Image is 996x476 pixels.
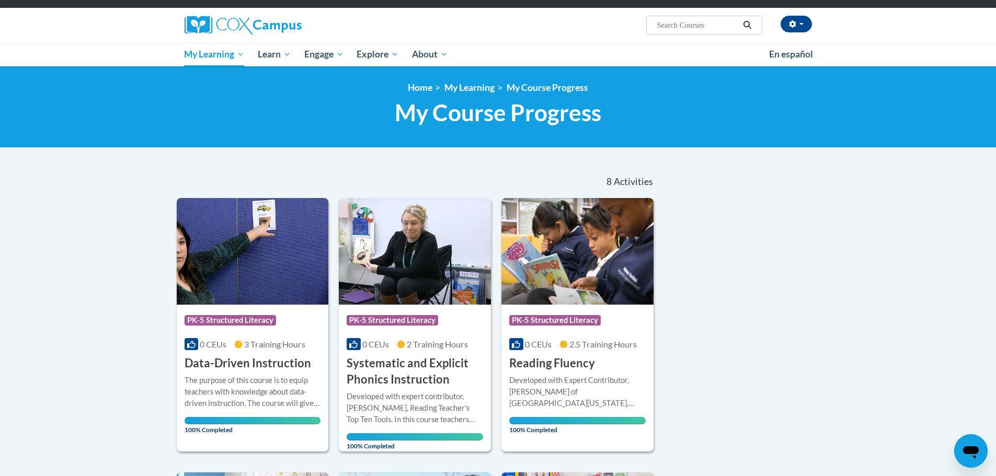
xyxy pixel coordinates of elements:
a: My Learning [444,82,495,93]
a: En español [762,43,820,65]
a: Home [408,82,432,93]
iframe: Button to launch messaging window [954,434,988,468]
span: My Learning [184,48,244,61]
span: About [412,48,448,61]
span: PK-5 Structured Literacy [347,315,438,326]
img: Course Logo [339,198,491,305]
a: Explore [350,42,405,66]
h3: Systematic and Explicit Phonics Instruction [347,355,483,388]
div: Your progress [347,433,483,440]
a: Course LogoPK-5 Structured Literacy0 CEUs2 Training Hours Systematic and Explicit Phonics Instruc... [339,198,491,451]
button: Account Settings [781,16,812,32]
a: Course LogoPK-5 Structured Literacy0 CEUs2.5 Training Hours Reading FluencyDeveloped with Expert ... [501,198,654,451]
h3: Reading Fluency [509,355,595,371]
a: My Course Progress [507,82,588,93]
span: PK-5 Structured Literacy [509,315,601,326]
span: Explore [357,48,398,61]
div: Your progress [509,417,646,424]
a: Learn [251,42,297,66]
a: My Learning [178,42,251,66]
span: 8 [606,176,612,188]
span: 0 CEUs [200,339,226,349]
div: Your progress [185,417,321,424]
div: Main menu [169,42,828,66]
img: Cox Campus [185,16,302,34]
div: Developed with Expert Contributor, [PERSON_NAME] of [GEOGRAPHIC_DATA][US_STATE], [GEOGRAPHIC_DATA... [509,375,646,409]
a: Course LogoPK-5 Structured Literacy0 CEUs3 Training Hours Data-Driven InstructionThe purpose of t... [177,198,329,451]
span: PK-5 Structured Literacy [185,315,276,326]
span: Engage [304,48,344,61]
span: 100% Completed [347,433,483,450]
input: Search Courses [656,19,739,31]
span: 100% Completed [509,417,646,434]
span: 0 CEUs [525,339,552,349]
a: About [405,42,454,66]
span: 2.5 Training Hours [569,339,637,349]
button: Search [739,19,755,31]
span: En español [769,49,813,60]
div: The purpose of this course is to equip teachers with knowledge about data-driven instruction. The... [185,375,321,409]
span: 100% Completed [185,417,321,434]
span: 2 Training Hours [407,339,468,349]
h3: Data-Driven Instruction [185,355,311,371]
span: Learn [258,48,291,61]
span: My Course Progress [395,99,601,126]
a: Engage [297,42,350,66]
img: Course Logo [177,198,329,305]
a: Cox Campus [185,16,383,34]
span: Activities [614,176,653,188]
span: 0 CEUs [362,339,389,349]
img: Course Logo [501,198,654,305]
span: 3 Training Hours [244,339,305,349]
div: Developed with expert contributor, [PERSON_NAME], Reading Teacher's Top Ten Tools. In this course... [347,391,483,425]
